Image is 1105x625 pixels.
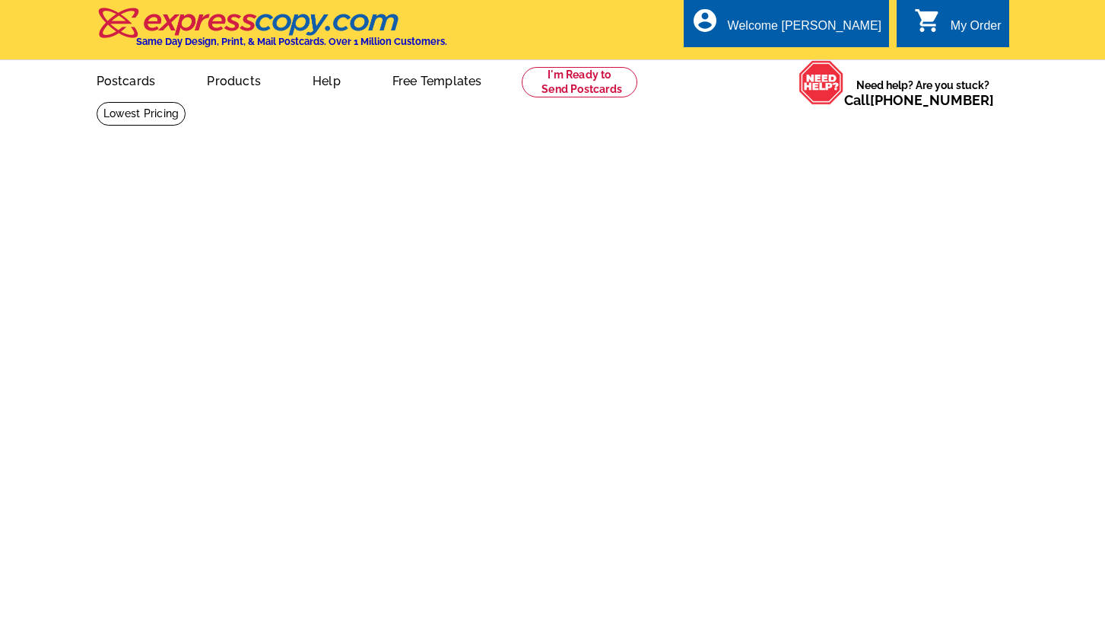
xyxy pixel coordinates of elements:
[97,18,447,47] a: Same Day Design, Print, & Mail Postcards. Over 1 Million Customers.
[914,7,941,34] i: shopping_cart
[691,7,719,34] i: account_circle
[72,62,180,97] a: Postcards
[136,36,447,47] h4: Same Day Design, Print, & Mail Postcards. Over 1 Million Customers.
[951,19,1002,40] div: My Order
[799,60,844,105] img: help
[183,62,285,97] a: Products
[288,62,365,97] a: Help
[368,62,506,97] a: Free Templates
[728,19,881,40] div: Welcome [PERSON_NAME]
[914,17,1002,36] a: shopping_cart My Order
[844,92,994,108] span: Call
[844,78,1002,108] span: Need help? Are you stuck?
[870,92,994,108] a: [PHONE_NUMBER]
